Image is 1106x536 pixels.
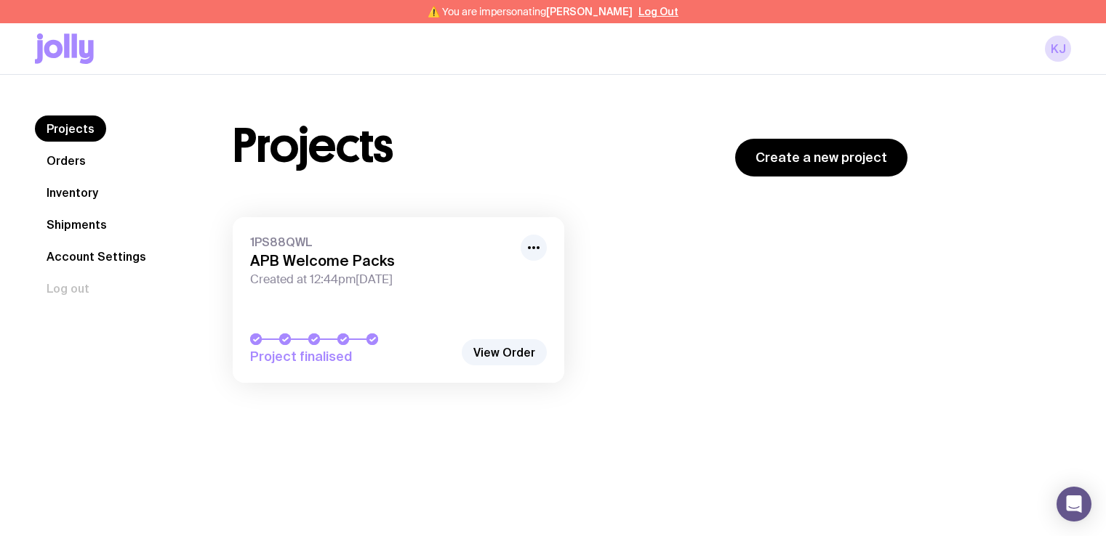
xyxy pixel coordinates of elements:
a: Orders [35,147,97,174]
span: Created at 12:44pm[DATE] [250,272,512,287]
button: Log Out [638,6,678,17]
a: View Order [462,339,547,365]
a: Inventory [35,179,110,206]
span: [PERSON_NAME] [546,6,633,17]
h3: APB Welcome Packs [250,252,512,269]
button: Log out [35,275,101,301]
a: Account Settings [35,243,158,269]
span: Project finalised [250,348,454,365]
span: ⚠️ You are impersonating [428,6,633,17]
div: Open Intercom Messenger [1057,487,1091,521]
a: KJ [1045,36,1071,62]
span: 1PS88QWL [250,235,512,249]
a: 1PS88QWLAPB Welcome PacksCreated at 12:44pm[DATE]Project finalised [233,217,564,383]
h1: Projects [233,123,393,169]
a: Create a new project [735,139,907,176]
a: Shipments [35,211,119,237]
a: Projects [35,115,106,142]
